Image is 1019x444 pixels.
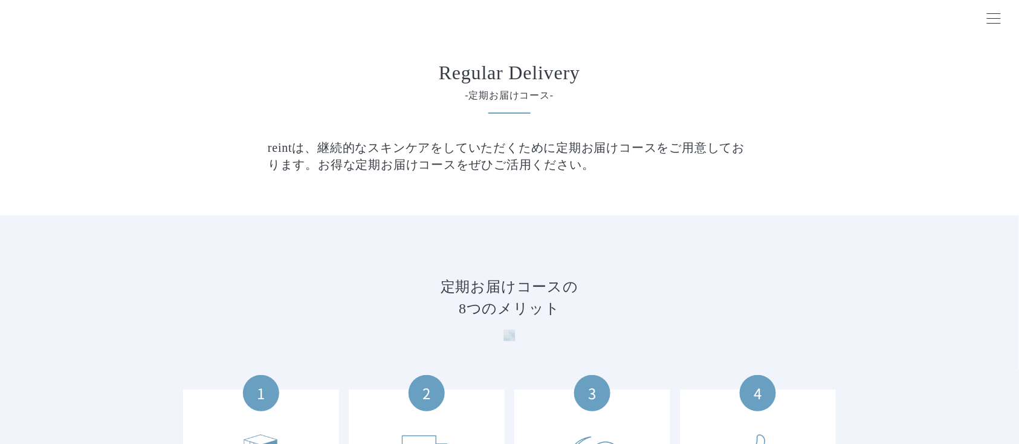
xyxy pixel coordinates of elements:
h2: Regular Delivery [292,63,727,82]
div: 1 [243,375,279,411]
div: 4 [740,375,776,411]
div: 3 [574,375,610,411]
div: 2 [409,375,445,411]
p: reintは、継続的なスキンケアをしていただくために定期お届けコースをご用意しております。お得な定期お届けコースをぜひご活用ください。 [268,139,751,173]
span: -定期お届けコース- [292,88,727,103]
